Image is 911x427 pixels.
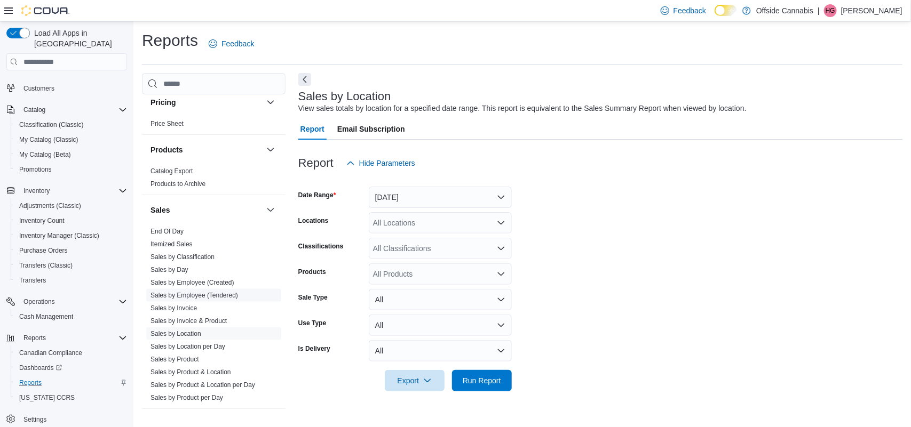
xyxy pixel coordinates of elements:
a: Sales by Location per Day [150,343,225,350]
button: Products [150,144,262,155]
button: Promotions [11,162,131,177]
button: Inventory Manager (Classic) [11,228,131,243]
span: Purchase Orders [19,246,68,255]
span: Sales by Product & Location [150,368,231,376]
a: Sales by Product per Day [150,394,223,401]
span: Dashboards [15,361,127,374]
span: Settings [19,413,127,426]
span: Canadian Compliance [19,349,82,357]
button: Pricing [264,96,277,109]
label: Date Range [298,191,336,199]
a: Sales by Product [150,356,199,363]
button: All [369,315,512,336]
button: Next [298,73,311,86]
span: My Catalog (Classic) [19,135,78,144]
span: Cash Management [15,310,127,323]
button: Purchase Orders [11,243,131,258]
button: All [369,289,512,310]
button: Operations [19,295,59,308]
button: Run Report [452,370,512,391]
span: My Catalog (Classic) [15,133,127,146]
a: Adjustments (Classic) [15,199,85,212]
span: HG [826,4,835,17]
label: Products [298,268,326,276]
span: Inventory Manager (Classic) [15,229,127,242]
a: Classification (Classic) [15,118,88,131]
a: Transfers (Classic) [15,259,77,272]
label: Is Delivery [298,344,330,353]
button: Products [264,143,277,156]
span: Sales by Location per Day [150,342,225,351]
span: Operations [19,295,127,308]
a: Cash Management [15,310,77,323]
button: Catalog [19,103,50,116]
a: Sales by Location [150,330,201,337]
button: Transfers [11,273,131,288]
span: Feedback [221,38,254,49]
span: Purchase Orders [15,244,127,257]
span: Cash Management [19,312,73,321]
div: Products [142,165,286,195]
img: Cova [21,5,69,16]
span: Sales by Classification [150,253,215,261]
span: Promotions [15,163,127,176]
button: My Catalog (Beta) [11,147,131,162]
a: Sales by Day [150,266,188,273]
button: Open list of options [497,270,505,278]
span: Settings [23,415,46,424]
a: Sales by Invoice & Product [150,317,227,325]
span: Report [300,118,324,140]
span: Hide Parameters [359,158,415,168]
span: Promotions [19,165,52,174]
span: Inventory Count [15,214,127,227]
span: Email Subscription [337,118,405,140]
span: Washington CCRS [15,391,127,404]
button: [DATE] [369,187,512,208]
span: Transfers [19,276,46,285]
a: Catalog Export [150,167,193,175]
a: Inventory Manager (Classic) [15,229,104,242]
a: Itemized Sales [150,240,193,248]
span: Inventory [19,184,127,197]
button: Classification (Classic) [11,117,131,132]
span: Classification (Classic) [19,120,84,129]
span: Itemized Sales [150,240,193,248]
button: Adjustments (Classic) [11,198,131,213]
a: End Of Day [150,228,184,235]
button: Inventory [19,184,54,197]
button: Sales [264,204,277,216]
h3: Report [298,157,334,170]
a: Inventory Count [15,214,69,227]
p: Offside Cannabis [756,4,813,17]
span: Sales by Product [150,355,199,364]
span: Adjustments (Classic) [19,202,81,210]
a: Transfers [15,274,50,287]
h1: Reports [142,30,198,51]
span: Reports [19,332,127,344]
span: Operations [23,297,55,306]
span: Canadian Compliance [15,347,127,359]
span: Reports [23,334,46,342]
a: Purchase Orders [15,244,72,257]
a: Sales by Employee (Created) [150,279,234,286]
h3: Products [150,144,183,155]
span: Inventory Manager (Classic) [19,231,99,240]
a: Dashboards [15,361,66,374]
button: Open list of options [497,219,505,227]
span: Catalog [23,106,45,114]
span: Load All Apps in [GEOGRAPHIC_DATA] [30,28,127,49]
div: Pricing [142,117,286,134]
a: Canadian Compliance [15,347,86,359]
button: Reports [2,331,131,345]
span: Sales by Employee (Created) [150,278,234,287]
button: Settings [2,412,131,427]
span: End Of Day [150,227,184,236]
a: Feedback [204,33,258,54]
a: Customers [19,82,59,95]
a: Sales by Product & Location [150,368,231,376]
span: [US_STATE] CCRS [19,393,75,402]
